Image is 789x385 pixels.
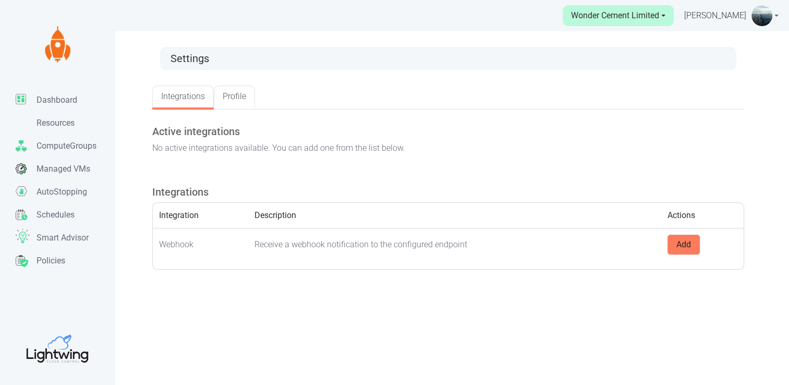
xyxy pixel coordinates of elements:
[153,203,248,228] th: Integration
[37,186,87,198] p: AutoStopping
[16,181,115,203] a: AutoStopping
[684,9,746,22] span: [PERSON_NAME]
[152,125,744,138] h1: Active integrations
[37,163,90,175] p: Managed VMs
[661,203,744,228] th: Actions
[37,140,96,152] p: ComputeGroups
[248,228,661,261] td: Receive a webhook notification to the configured endpoint
[171,52,726,65] h3: Settings
[37,117,75,129] p: Resources
[248,203,661,228] th: Description
[16,226,115,249] a: Smart Advisor
[37,94,77,106] p: Dashboard
[214,86,255,107] a: Profile
[152,86,214,107] a: Integrations
[16,158,115,181] a: Managed VMs
[39,26,76,63] img: Lightwing
[16,112,115,135] a: Resources
[16,135,115,158] a: ComputeGroups
[16,203,115,226] a: Schedules
[37,209,75,221] p: Schedules
[152,142,744,154] p: No active integrations available. You can add one from the list below.
[16,249,115,272] a: Policies
[667,235,700,255] button: Add
[153,228,248,261] td: Webhook
[563,5,674,26] a: Wonder Cement Limited
[16,89,115,112] a: Dashboard
[152,186,744,198] h1: Integrations
[37,255,65,267] p: Policies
